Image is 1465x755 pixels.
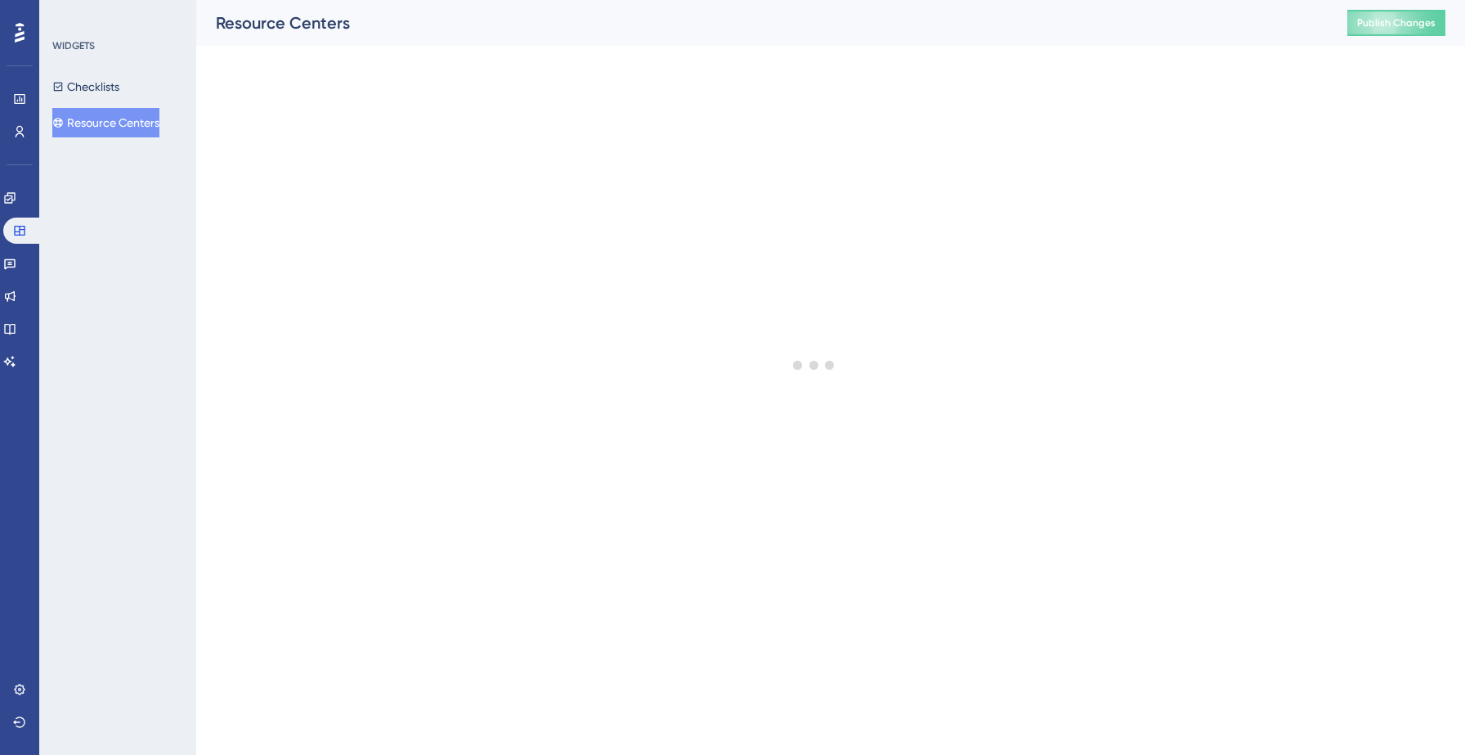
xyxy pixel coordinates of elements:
[1357,16,1436,29] span: Publish Changes
[52,108,159,137] button: Resource Centers
[216,11,1306,34] div: Resource Centers
[52,72,119,101] button: Checklists
[52,39,95,52] div: WIDGETS
[1347,10,1445,36] button: Publish Changes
